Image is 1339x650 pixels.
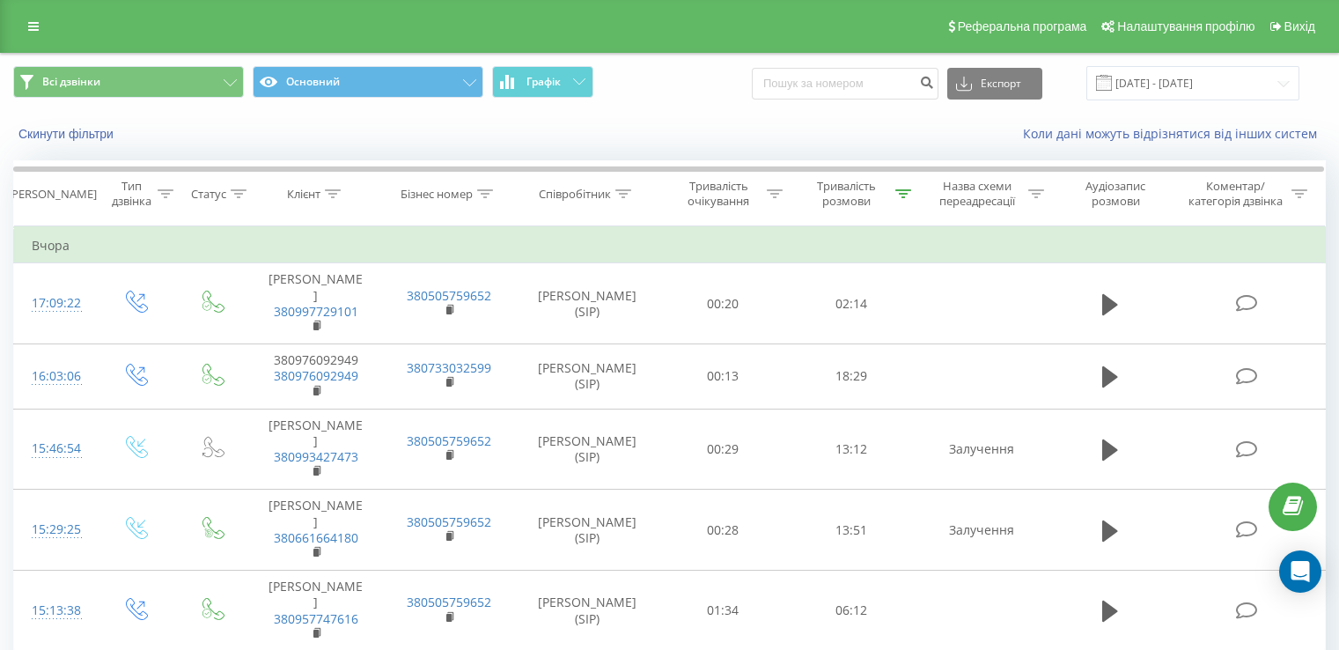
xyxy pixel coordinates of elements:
[13,66,244,98] button: Всі дзвінки
[516,263,659,344] td: [PERSON_NAME] (SIP)
[274,303,358,320] a: 380997729101
[32,513,78,547] div: 15:29:25
[787,490,915,571] td: 13:51
[1184,179,1287,209] div: Коментар/категорія дзвінка
[249,409,382,490] td: [PERSON_NAME]
[516,490,659,571] td: [PERSON_NAME] (SIP)
[8,187,97,202] div: [PERSON_NAME]
[191,187,226,202] div: Статус
[274,529,358,546] a: 380661664180
[1284,19,1315,33] span: Вихід
[492,66,593,98] button: Графік
[249,344,382,410] td: 380976092949
[249,490,382,571] td: [PERSON_NAME]
[1117,19,1254,33] span: Налаштування профілю
[539,187,611,202] div: Співробітник
[516,409,659,490] td: [PERSON_NAME] (SIP)
[915,409,1048,490] td: Залучення
[407,513,491,530] a: 380505759652
[659,490,787,571] td: 00:28
[401,187,473,202] div: Бізнес номер
[249,263,382,344] td: [PERSON_NAME]
[803,179,891,209] div: Тривалість розмови
[931,179,1024,209] div: Назва схеми переадресації
[516,344,659,410] td: [PERSON_NAME] (SIP)
[526,76,561,88] span: Графік
[407,594,491,610] a: 380505759652
[675,179,763,209] div: Тривалість очікування
[1023,125,1326,142] a: Коли дані можуть відрізнятися вiд інших систем
[287,187,320,202] div: Клієнт
[253,66,483,98] button: Основний
[787,344,915,410] td: 18:29
[32,432,78,466] div: 15:46:54
[787,409,915,490] td: 13:12
[659,344,787,410] td: 00:13
[1064,179,1167,209] div: Аудіозапис розмови
[111,179,152,209] div: Тип дзвінка
[32,359,78,394] div: 16:03:06
[787,263,915,344] td: 02:14
[947,68,1042,100] button: Експорт
[274,367,358,384] a: 380976092949
[659,263,787,344] td: 00:20
[752,68,938,100] input: Пошук за номером
[407,359,491,376] a: 380733032599
[274,448,358,465] a: 380993427473
[1279,550,1321,593] div: Open Intercom Messenger
[42,75,100,89] span: Всі дзвінки
[13,126,122,142] button: Скинути фільтри
[915,490,1048,571] td: Залучення
[407,432,491,449] a: 380505759652
[659,409,787,490] td: 00:29
[274,610,358,627] a: 380957747616
[958,19,1087,33] span: Реферальна програма
[32,286,78,321] div: 17:09:22
[407,287,491,304] a: 380505759652
[32,594,78,628] div: 15:13:38
[14,228,1326,263] td: Вчора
